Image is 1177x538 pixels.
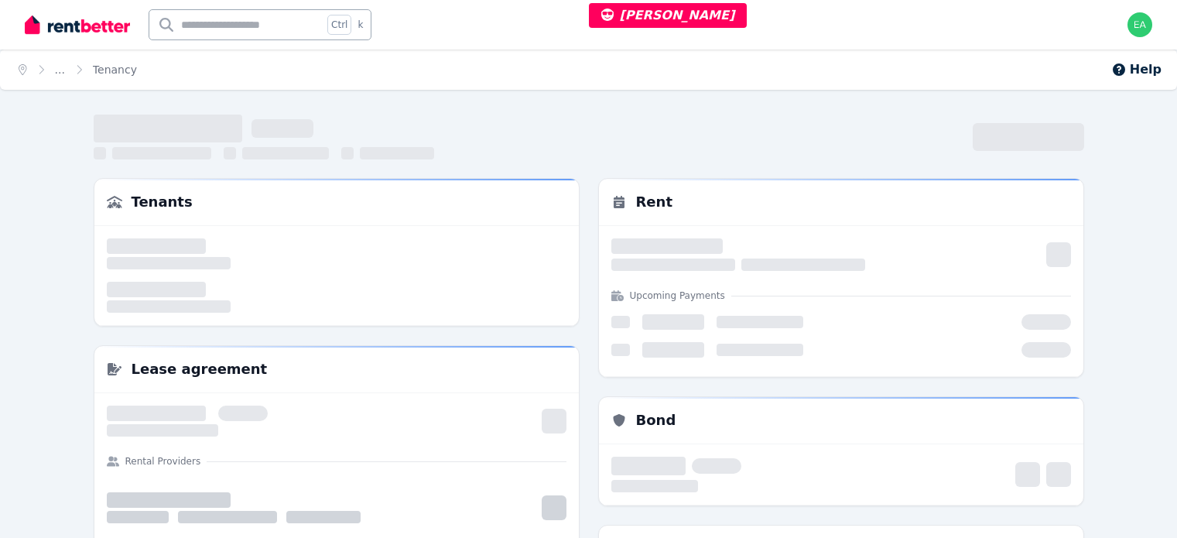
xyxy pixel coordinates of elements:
span: [PERSON_NAME] [601,8,735,22]
h4: Upcoming Payments [630,290,725,302]
h4: Rental Providers [125,455,201,468]
span: k [358,19,363,31]
button: Help [1111,60,1162,79]
h3: Bond [636,409,676,431]
img: RentBetter [25,13,130,36]
span: Ctrl [327,15,351,35]
h3: Lease agreement [132,358,268,380]
h3: Rent [636,191,673,213]
a: Tenancy [93,63,137,76]
span: ... [55,62,65,77]
h3: Tenants [132,191,193,213]
img: earl@rentbetter.com.au [1127,12,1152,37]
